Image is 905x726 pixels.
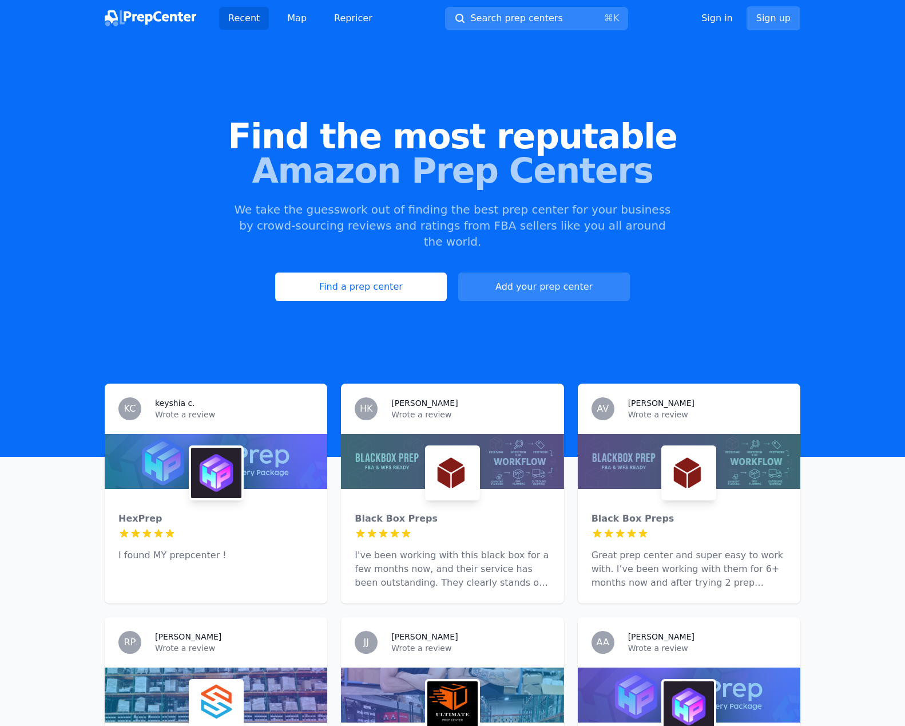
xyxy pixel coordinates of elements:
[592,512,787,526] div: Black Box Preps
[155,409,313,420] p: Wrote a review
[701,11,733,25] a: Sign in
[578,384,800,603] a: AV[PERSON_NAME]Wrote a reviewBlack Box PrepsBlack Box PrepsGreat prep center and super easy to wo...
[613,13,620,23] kbd: K
[275,273,447,301] a: Find a prep center
[596,638,609,647] span: AA
[364,638,369,647] span: JJ
[124,638,136,647] span: RP
[18,119,887,153] span: Find the most reputable
[604,13,613,23] kbd: ⌘
[391,642,550,654] p: Wrote a review
[427,448,478,498] img: Black Box Preps
[747,6,800,30] a: Sign up
[355,549,550,590] p: I've been working with this black box for a few months now, and their service has been outstandin...
[18,153,887,188] span: Amazon Prep Centers
[219,7,269,30] a: Recent
[664,448,714,498] img: Black Box Preps
[124,404,136,413] span: KC
[597,404,609,413] span: AV
[191,448,241,498] img: HexPrep
[592,549,787,590] p: Great prep center and super easy to work with. I’ve been working with them for 6+ months now and ...
[628,397,694,409] h3: [PERSON_NAME]
[341,384,563,603] a: HK[PERSON_NAME]Wrote a reviewBlack Box PrepsBlack Box PrepsI've been working with this black box ...
[105,10,196,26] img: PrepCenter
[155,642,313,654] p: Wrote a review
[470,11,562,25] span: Search prep centers
[325,7,382,30] a: Repricer
[458,273,630,301] a: Add your prep center
[118,512,313,526] div: HexPrep
[391,409,550,420] p: Wrote a review
[445,7,628,30] button: Search prep centers⌘K
[628,631,694,642] h3: [PERSON_NAME]
[360,404,373,413] span: HK
[155,397,195,409] h3: keyshia c.
[278,7,316,30] a: Map
[233,202,672,250] p: We take the guesswork out of finding the best prep center for your business by crowd-sourcing rev...
[355,512,550,526] div: Black Box Preps
[391,397,458,409] h3: [PERSON_NAME]
[391,631,458,642] h3: [PERSON_NAME]
[105,384,327,603] a: KCkeyshia c.Wrote a reviewHexPrepHexPrepI found MY prepcenter !
[155,631,221,642] h3: [PERSON_NAME]
[628,409,787,420] p: Wrote a review
[628,642,787,654] p: Wrote a review
[118,549,313,562] p: I found MY prepcenter !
